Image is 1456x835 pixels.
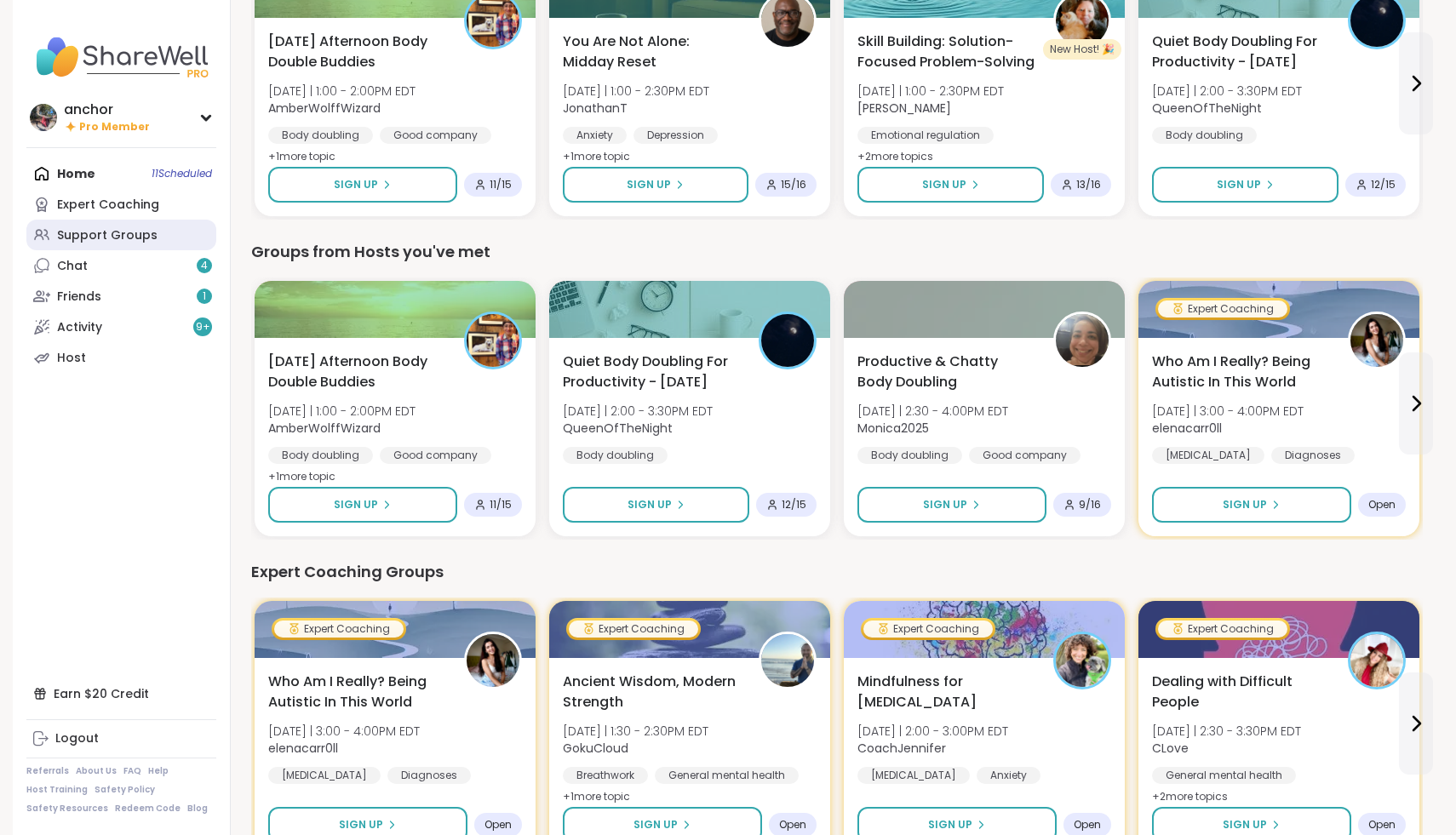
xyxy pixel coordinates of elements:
[380,127,491,144] div: Good company
[655,767,799,784] div: General mental health
[268,767,381,784] div: [MEDICAL_DATA]
[26,250,216,281] a: Chat4
[863,621,993,638] div: Expert Coaching
[563,487,749,523] button: Sign Up
[857,420,929,437] b: Monica2025
[57,227,158,244] div: Support Groups
[467,634,519,687] img: elenacarr0ll
[268,352,445,392] span: [DATE] Afternoon Body Double Buddies
[761,314,814,367] img: QueenOfTheNight
[1079,498,1101,512] span: 9 / 16
[26,765,69,777] a: Referrals
[761,634,814,687] img: GokuCloud
[26,312,216,342] a: Activity9+
[1350,634,1403,687] img: CLove
[569,621,698,638] div: Expert Coaching
[467,314,519,367] img: AmberWolffWizard
[857,127,994,144] div: Emotional regulation
[57,197,159,214] div: Expert Coaching
[1152,83,1302,100] span: [DATE] | 2:00 - 3:30PM EDT
[1158,621,1287,638] div: Expert Coaching
[857,83,1004,100] span: [DATE] | 1:00 - 2:30PM EDT
[26,281,216,312] a: Friends1
[922,177,966,192] span: Sign Up
[563,420,673,437] b: QueenOfTheNight
[1152,127,1257,144] div: Body doubling
[484,818,512,832] span: Open
[563,723,708,740] span: [DATE] | 1:30 - 2:30PM EDT
[1152,403,1304,420] span: [DATE] | 3:00 - 4:00PM EDT
[268,127,373,144] div: Body doubling
[268,447,373,464] div: Body doubling
[201,259,208,273] span: 4
[268,403,416,420] span: [DATE] | 1:00 - 2:00PM EDT
[563,31,740,72] span: You Are Not Alone: Midday Reset
[268,100,381,117] b: AmberWolffWizard
[563,447,668,464] div: Body doubling
[1152,447,1264,464] div: [MEDICAL_DATA]
[857,31,1035,72] span: Skill Building: Solution-Focused Problem-Solving
[490,498,512,512] span: 11 / 15
[268,420,381,437] b: AmberWolffWizard
[1152,31,1329,72] span: Quiet Body Doubling For Productivity - [DATE]
[148,765,169,777] a: Help
[187,803,208,815] a: Blog
[334,497,378,512] span: Sign Up
[1152,420,1222,437] b: elenacarr0ll
[928,817,972,832] span: Sign Up
[30,104,57,131] img: anchor
[268,31,445,72] span: [DATE] Afternoon Body Double Buddies
[563,100,628,117] b: JonathanT
[57,258,88,275] div: Chat
[969,447,1081,464] div: Good company
[1223,497,1267,512] span: Sign Up
[1043,39,1121,60] div: New Host! 🎉
[1056,314,1109,367] img: Monica2025
[274,621,404,638] div: Expert Coaching
[1152,352,1329,392] span: Who Am I Really? Being Autistic In This World
[1368,818,1396,832] span: Open
[26,803,108,815] a: Safety Resources
[1076,178,1101,192] span: 13 / 16
[490,178,512,192] span: 11 / 15
[782,498,806,512] span: 12 / 15
[563,672,740,712] span: Ancient Wisdom, Modern Strength
[339,817,383,832] span: Sign Up
[857,723,1008,740] span: [DATE] | 2:00 - 3:00PM EDT
[268,740,338,757] b: elenacarr0ll
[115,803,181,815] a: Redeem Code
[563,767,648,784] div: Breathwork
[1152,167,1338,203] button: Sign Up
[203,289,206,304] span: 1
[76,765,117,777] a: About Us
[633,817,678,832] span: Sign Up
[563,83,709,100] span: [DATE] | 1:00 - 2:30PM EDT
[268,723,420,740] span: [DATE] | 3:00 - 4:00PM EDT
[334,177,378,192] span: Sign Up
[1223,817,1267,832] span: Sign Up
[1368,498,1396,512] span: Open
[1271,447,1355,464] div: Diagnoses
[857,740,946,757] b: CoachJennifer
[123,765,141,777] a: FAQ
[628,497,672,512] span: Sign Up
[196,320,210,335] span: 9 +
[1152,740,1189,757] b: CLove
[1056,634,1109,687] img: CoachJennifer
[1152,100,1262,117] b: QueenOfTheNight
[26,27,216,87] img: ShareWell Nav Logo
[857,100,951,117] b: [PERSON_NAME]
[1217,177,1261,192] span: Sign Up
[857,487,1046,523] button: Sign Up
[1074,818,1101,832] span: Open
[923,497,967,512] span: Sign Up
[857,672,1035,712] span: Mindfulness for [MEDICAL_DATA]
[563,352,740,392] span: Quiet Body Doubling For Productivity - [DATE]
[977,767,1040,784] div: Anxiety
[1152,487,1351,523] button: Sign Up
[268,672,445,712] span: Who Am I Really? Being Autistic In This World
[95,784,155,796] a: Safety Policy
[857,767,970,784] div: [MEDICAL_DATA]
[1350,314,1403,367] img: elenacarr0ll
[268,83,416,100] span: [DATE] | 1:00 - 2:00PM EDT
